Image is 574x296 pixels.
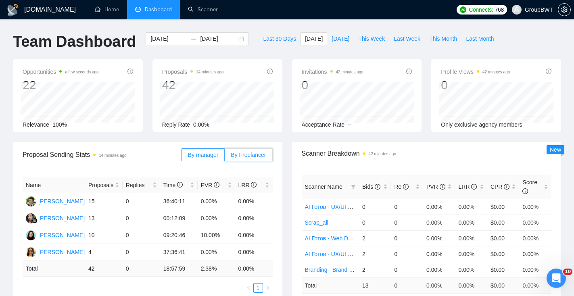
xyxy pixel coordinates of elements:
span: filter [351,184,356,189]
span: info-circle [403,184,409,190]
td: 13 [359,277,391,293]
td: 0.00% [455,199,487,215]
td: 0 [359,199,391,215]
span: dashboard [135,6,141,12]
span: Proposal Sending Stats [23,150,182,160]
span: Time [163,182,183,188]
span: Connects: [469,5,493,14]
a: Scrap_all [305,219,328,226]
span: PVR [426,183,445,190]
td: 10.00% [198,227,235,244]
span: 10 [563,269,572,275]
div: 42 [162,77,224,93]
span: user [514,7,520,13]
time: 14 minutes ago [99,153,126,158]
th: Replies [123,177,160,193]
span: Score [522,179,537,194]
span: Invitations [302,67,363,77]
a: AI Готов - Web Design Intermediate минус Developer [305,235,439,242]
td: 2 [359,262,391,277]
td: 37:36:41 [160,244,198,261]
span: swap-right [190,35,197,42]
td: 0.00 % [235,261,273,277]
time: 42 minutes ago [369,152,396,156]
img: gigradar-bm.png [32,218,38,223]
td: Total [23,261,85,277]
td: 0.00% [198,193,235,210]
td: 0.00% [235,193,273,210]
span: Profile Views [441,67,510,77]
span: info-circle [504,184,509,190]
time: a few seconds ago [65,70,98,74]
span: Opportunities [23,67,99,77]
span: info-circle [440,184,445,190]
td: $0.00 [487,199,520,215]
td: 0 [123,261,160,277]
span: Relevance [23,121,49,128]
td: 0 [123,193,160,210]
span: info-circle [127,69,133,74]
span: info-circle [177,182,183,188]
time: 42 minutes ago [482,70,510,74]
li: Previous Page [244,283,253,293]
button: [DATE] [327,32,354,45]
button: Last Month [461,32,498,45]
td: 0 [123,227,160,244]
td: 0.00% [423,215,455,230]
span: info-circle [406,69,412,74]
td: 00:12:09 [160,210,198,227]
td: 0.00% [455,215,487,230]
td: 2 [359,230,391,246]
button: Last Week [389,32,425,45]
img: AS [26,196,36,206]
div: 0 [441,77,510,93]
span: 100% [52,121,67,128]
span: LRR [458,183,477,190]
td: 0.00% [423,246,455,262]
a: OL[PERSON_NAME] [26,248,85,255]
img: OL [26,247,36,257]
td: 0 [391,199,423,215]
span: 768 [495,5,504,14]
td: 0.00% [198,244,235,261]
td: Total [302,277,359,293]
span: to [190,35,197,42]
td: 0.00% [519,262,551,277]
td: 0.00% [455,262,487,277]
td: 0.00% [423,262,455,277]
span: info-circle [522,188,528,194]
span: Re [394,183,409,190]
td: 0.00% [519,230,551,246]
a: homeHome [95,6,119,13]
td: $0.00 [487,230,520,246]
time: 42 minutes ago [336,70,363,74]
th: Proposals [85,177,123,193]
span: [DATE] [305,34,323,43]
td: 2 [359,246,391,262]
a: AS[PERSON_NAME] [26,198,85,204]
button: setting [558,3,571,16]
div: [PERSON_NAME] [38,197,85,206]
a: Branding - Brand Identity [305,267,367,273]
h1: Team Dashboard [13,32,136,51]
span: [DATE] [332,34,349,43]
a: SK[PERSON_NAME] [26,231,85,238]
td: 0 [123,244,160,261]
td: 0.00 % [519,277,551,293]
td: 0 [391,215,423,230]
td: 0.00% [423,230,455,246]
span: info-circle [471,184,477,190]
a: setting [558,6,571,13]
td: 18:57:59 [160,261,198,277]
td: 0.00% [455,246,487,262]
img: upwork-logo.png [460,6,466,13]
td: 0 [391,230,423,246]
td: 0.00% [235,227,273,244]
button: right [263,283,273,293]
span: This Week [358,34,385,43]
li: Next Page [263,283,273,293]
td: $0.00 [487,262,520,277]
span: Bids [362,183,380,190]
img: logo [6,4,19,17]
a: 1 [254,283,263,292]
